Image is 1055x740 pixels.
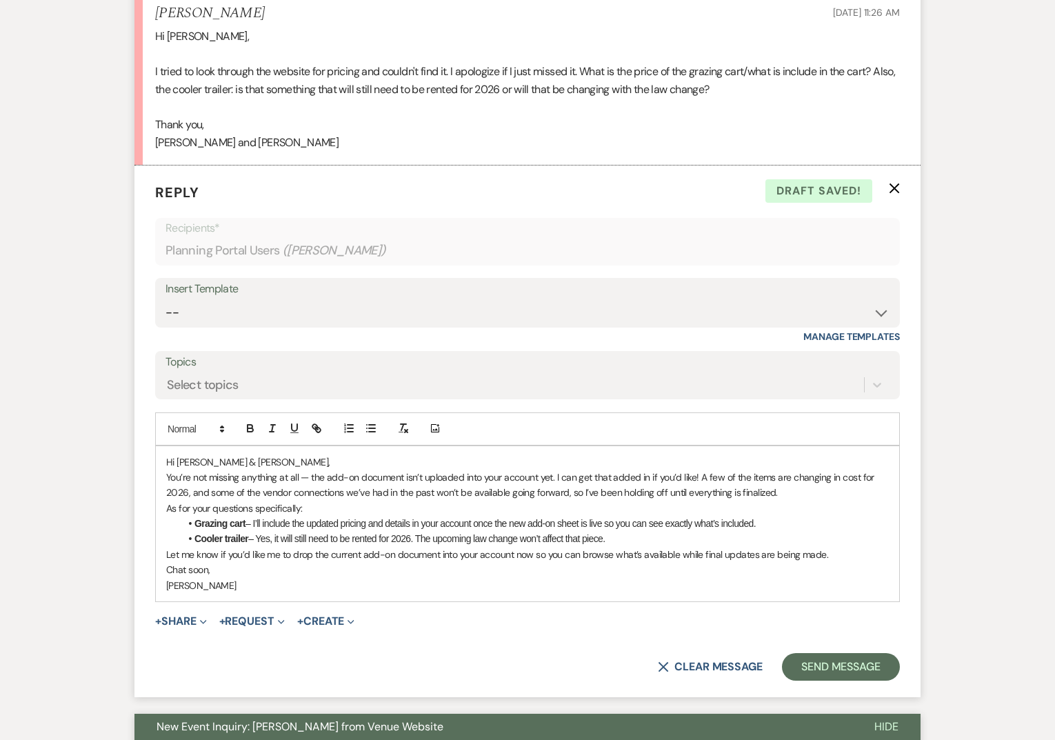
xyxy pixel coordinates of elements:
[219,616,225,627] span: +
[765,179,872,203] span: Draft saved!
[155,116,900,134] p: Thank you,
[803,330,900,343] a: Manage Templates
[297,616,303,627] span: +
[874,719,898,734] span: Hide
[165,237,890,264] div: Planning Portal Users
[658,661,763,672] button: Clear message
[166,578,889,593] p: [PERSON_NAME]
[166,501,889,516] p: As for your questions specifically:
[155,28,900,46] p: Hi [PERSON_NAME],
[194,518,245,529] strong: Grazing cart
[155,616,161,627] span: +
[157,719,443,734] span: New Event Inquiry: [PERSON_NAME] from Venue Website
[155,183,199,201] span: Reply
[782,653,900,681] button: Send Message
[297,616,354,627] button: Create
[166,562,889,577] p: Chat soon,
[180,516,889,531] li: – I’ll include the updated pricing and details in your account once the new add-on sheet is live ...
[165,219,890,237] p: Recipients*
[165,279,890,299] div: Insert Template
[852,714,921,740] button: Hide
[155,5,265,22] h5: [PERSON_NAME]
[166,454,889,470] p: Hi [PERSON_NAME] & [PERSON_NAME],
[180,531,889,546] li: – Yes, it will still need to be rented for 2026. The upcoming law change won’t affect that piece.
[166,547,889,562] p: Let me know if you’d like me to drop the current add-on document into your account now so you can...
[155,134,900,152] p: [PERSON_NAME] and [PERSON_NAME]
[219,616,285,627] button: Request
[167,376,239,394] div: Select topics
[155,616,207,627] button: Share
[155,63,900,98] p: I tried to look through the website for pricing and couldn't find it. I apologize if I just misse...
[165,352,890,372] label: Topics
[283,241,386,260] span: ( [PERSON_NAME] )
[134,714,852,740] button: New Event Inquiry: [PERSON_NAME] from Venue Website
[833,6,900,19] span: [DATE] 11:26 AM
[194,533,248,544] strong: Cooler trailer
[166,470,889,501] p: You’re not missing anything at all — the add-on document isn’t uploaded into your account yet. I ...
